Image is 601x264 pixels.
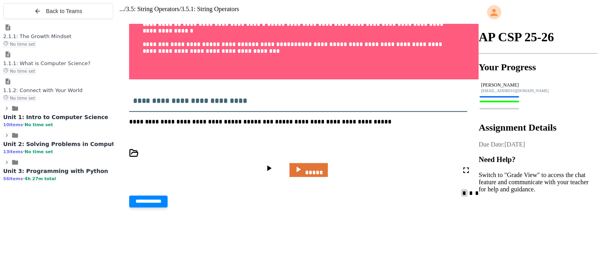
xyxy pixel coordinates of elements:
[25,122,53,127] span: No time set
[3,149,23,154] span: 13 items
[479,155,598,164] h3: Need Help?
[23,122,25,127] span: •
[3,3,113,19] button: Back to Teams
[179,6,181,12] span: /
[479,30,598,44] h1: AP CSP 25-26
[23,176,25,181] span: •
[120,6,124,12] span: ...
[181,6,239,12] span: 3.5.1: String Operators
[479,122,598,133] h2: Assignment Details
[481,82,595,88] div: [PERSON_NAME]
[3,176,23,181] span: 56 items
[3,95,36,101] span: No time set
[479,141,505,148] span: Due Date:
[3,33,71,39] span: 2.1.1: The Growth Mindset
[3,141,147,147] span: Unit 2: Solving Problems in Computer Science
[3,68,36,74] span: No time set
[25,149,53,154] span: No time set
[23,149,25,154] span: •
[3,168,108,174] span: Unit 3: Programming with Python
[3,60,90,66] span: 1.1.1: What is Computer Science?
[479,3,598,21] div: My Account
[479,62,598,73] h2: Your Progress
[25,176,56,181] span: 4h 27m total
[3,122,23,127] span: 10 items
[3,114,108,120] span: Unit 1: Intro to Computer Science
[505,141,525,148] span: [DATE]
[124,6,126,12] span: /
[481,89,595,93] div: [EMAIL_ADDRESS][DOMAIN_NAME]
[126,6,179,12] span: 3.5: String Operators
[46,8,82,14] span: Back to Teams
[3,87,82,93] span: 1.1.2: Connect with Your World
[3,41,36,47] span: No time set
[479,172,598,193] p: Switch to "Grade View" to access the chat feature and communicate with your teacher for help and ...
